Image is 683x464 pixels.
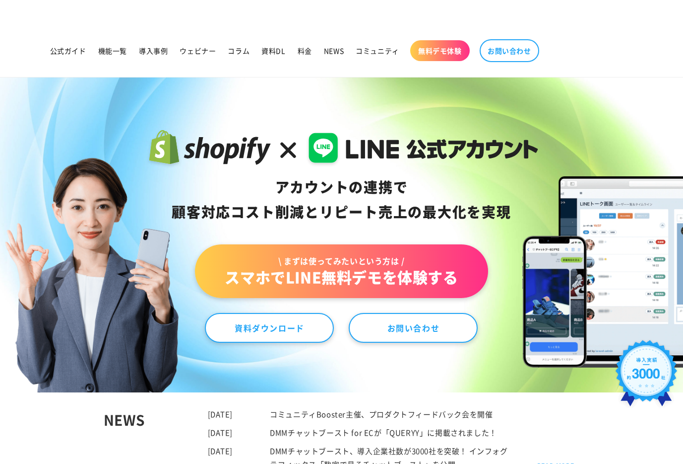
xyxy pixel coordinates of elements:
a: ウェビナー [174,40,222,61]
time: [DATE] [208,409,233,419]
span: 機能一覧 [98,46,127,55]
div: アカウントの連携で 顧客対応コスト削減と リピート売上の 最大化を実現 [145,175,538,225]
time: [DATE] [208,427,233,438]
a: お問い合わせ [480,39,539,62]
a: 資料DL [255,40,291,61]
img: 導入実績約3000社 [612,337,681,415]
a: NEWS [318,40,350,61]
a: コラム [222,40,255,61]
a: 機能一覧 [92,40,133,61]
span: 料金 [298,46,312,55]
a: DMMチャットブースト for ECが「QUERYY」に掲載されました！ [270,427,497,438]
span: 導入事例 [139,46,168,55]
a: コミュニティBooster主催、プロダクトフィードバック会を開催 [270,409,493,419]
a: コミュニティ [350,40,405,61]
a: 無料デモ体験 [410,40,470,61]
span: \ まずは使ってみたいという方は / [225,255,458,266]
a: \ まずは使ってみたいという方は /スマホでLINE無料デモを体験する [195,244,488,298]
span: 資料DL [261,46,285,55]
a: お問い合わせ [349,313,478,343]
span: 無料デモ体験 [418,46,462,55]
a: 料金 [292,40,318,61]
span: コラム [228,46,249,55]
span: お問い合わせ [488,46,531,55]
a: 導入事例 [133,40,174,61]
time: [DATE] [208,446,233,456]
span: 公式ガイド [50,46,86,55]
span: ウェビナー [180,46,216,55]
span: コミュニティ [356,46,399,55]
a: 資料ダウンロード [205,313,334,343]
span: NEWS [324,46,344,55]
a: 公式ガイド [44,40,92,61]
